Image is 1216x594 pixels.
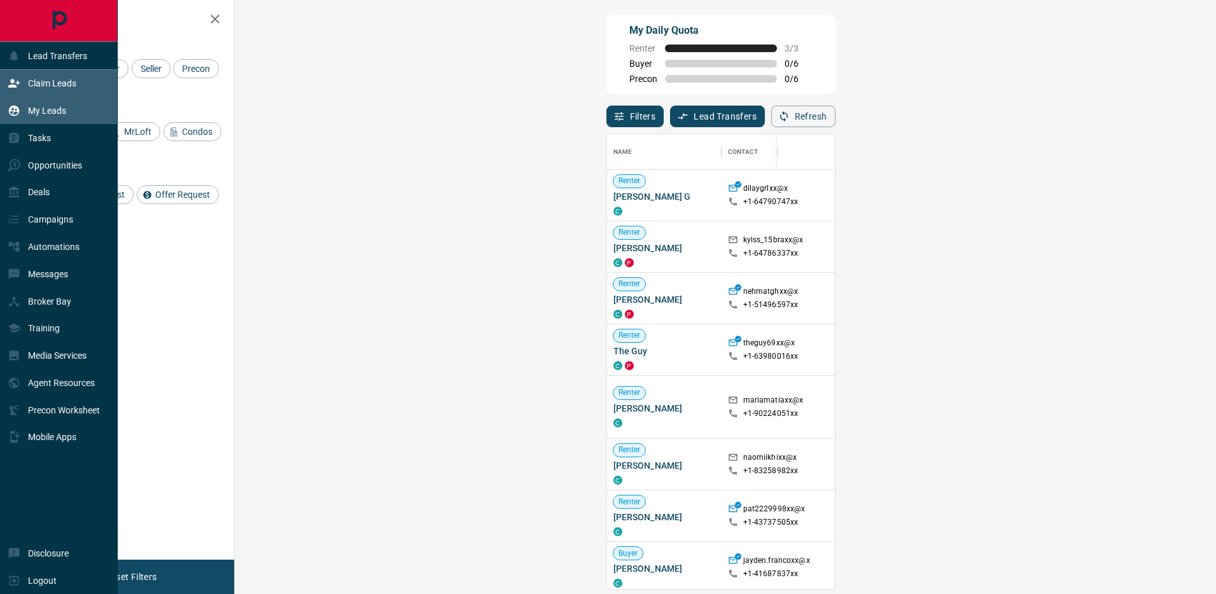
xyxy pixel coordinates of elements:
[743,408,799,419] p: +1- 90224051xx
[670,106,765,127] button: Lead Transfers
[613,207,622,216] div: condos.ca
[625,310,634,319] div: property.ca
[743,183,788,197] p: dilaygrlxx@x
[785,74,813,84] span: 0 / 6
[613,258,622,267] div: condos.ca
[613,402,715,415] span: [PERSON_NAME]
[613,548,643,559] span: Buyer
[722,134,823,170] div: Contact
[743,395,804,408] p: mariamatiaxx@x
[97,566,165,588] button: Reset Filters
[178,64,214,74] span: Precon
[613,497,646,508] span: Renter
[629,74,657,84] span: Precon
[613,562,715,575] span: [PERSON_NAME]
[629,59,657,69] span: Buyer
[629,23,813,38] p: My Daily Quota
[743,466,799,476] p: +1- 83258982xx
[136,64,166,74] span: Seller
[607,134,722,170] div: Name
[613,387,646,398] span: Renter
[613,527,622,536] div: condos.ca
[625,258,634,267] div: property.ca
[613,459,715,472] span: [PERSON_NAME]
[151,190,214,200] span: Offer Request
[743,338,795,351] p: theguy69xx@x
[613,190,715,203] span: [PERSON_NAME] G
[743,504,806,517] p: pat2229998xx@x
[743,452,797,466] p: naomiikhixx@x
[625,361,634,370] div: property.ca
[613,579,622,588] div: condos.ca
[743,517,799,528] p: +1- 43737505xx
[41,13,221,28] h2: Filters
[178,127,217,137] span: Condos
[164,122,221,141] div: Condos
[613,330,646,341] span: Renter
[613,310,622,319] div: condos.ca
[785,59,813,69] span: 0 / 6
[613,361,622,370] div: condos.ca
[743,569,799,579] p: +1- 41687837xx
[743,351,799,362] p: +1- 63980016xx
[613,176,646,186] span: Renter
[771,106,835,127] button: Refresh
[728,134,758,170] div: Contact
[743,286,799,300] p: nehmatghxx@x
[629,43,657,53] span: Renter
[743,235,804,248] p: kylss_15braxx@x
[743,555,810,569] p: jayden.francoxx@x
[606,106,664,127] button: Filters
[132,59,171,78] div: Seller
[613,242,715,254] span: [PERSON_NAME]
[743,248,799,259] p: +1- 64786337xx
[613,345,715,357] span: The Guy
[137,185,219,204] div: Offer Request
[613,418,622,427] div: condos.ca
[613,511,715,523] span: [PERSON_NAME]
[613,293,715,306] span: [PERSON_NAME]
[743,300,799,310] p: +1- 51496597xx
[613,227,646,238] span: Renter
[613,445,646,455] span: Renter
[173,59,219,78] div: Precon
[106,122,160,141] div: MrLoft
[743,197,799,207] p: +1- 64790747xx
[613,279,646,289] span: Renter
[613,134,632,170] div: Name
[613,476,622,485] div: condos.ca
[120,127,156,137] span: MrLoft
[785,43,813,53] span: 3 / 3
